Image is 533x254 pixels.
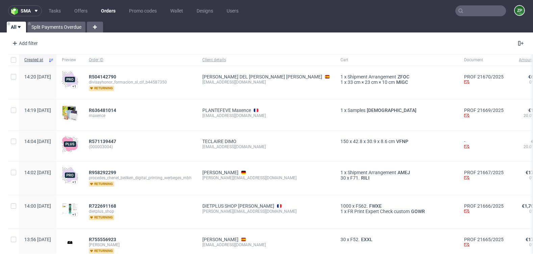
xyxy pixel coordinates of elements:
div: [EMAIL_ADDRESS][DOMAIN_NAME] [202,242,330,248]
div: x [340,237,453,242]
div: [PERSON_NAME][EMAIL_ADDRESS][DOMAIN_NAME] [202,209,330,214]
a: FWXE [368,203,383,209]
span: 33 cm × 23 cm × 10 cm [348,79,395,85]
span: FS62. [356,203,368,209]
a: R958292299 [89,170,118,175]
span: [PERSON_NAME] [89,242,192,248]
a: PROF 21670/2025 [464,74,504,79]
a: ZFOC [396,74,411,79]
a: MIGC [395,79,409,85]
div: x [340,175,453,181]
a: PROF 21669/2025 [464,108,504,113]
span: Order ID [89,57,192,63]
div: - [464,139,504,151]
img: logo [11,7,21,15]
span: Cart [340,57,453,63]
span: 1 [340,209,343,214]
span: R636481014 [89,108,116,113]
a: EXXL [360,237,374,242]
a: DIETPLUS SHOP [PERSON_NAME] [202,203,274,209]
a: [PERSON_NAME] DEL [PERSON_NAME] [PERSON_NAME] [202,74,322,79]
a: [PERSON_NAME] [202,170,238,175]
span: 30 [340,175,346,181]
span: Preview [62,57,78,63]
span: dietplus_shop [89,209,192,214]
a: Users [223,5,243,16]
span: 150 [340,139,349,144]
div: x [340,170,453,175]
div: x [340,79,453,85]
span: 14:19 [DATE] [24,108,51,113]
figcaption: ZP [515,6,524,15]
img: version_two_editor_design [62,238,78,247]
div: +1 [72,85,76,88]
a: Tasks [45,5,65,16]
div: x [340,74,453,79]
span: Shipment Arrangement [348,170,396,175]
a: R636481014 [89,108,118,113]
a: R755556923 [89,237,118,242]
span: 14:04 [DATE] [24,139,51,144]
a: Orders [97,5,120,16]
div: [EMAIL_ADDRESS][DOMAIN_NAME] [202,113,330,118]
span: divisayhonor_formacion_sl_cif_b44587350 [89,79,192,85]
span: 1000 [340,203,351,209]
a: All [7,22,26,32]
span: 1 [340,108,343,113]
div: x [340,139,453,144]
a: Designs [193,5,217,16]
span: returning [89,86,114,91]
a: AMEJ [396,170,411,175]
div: x [340,203,453,209]
span: R504142790 [89,74,116,79]
span: Samples [348,108,365,113]
img: pro-icon.017ec5509f39f3e742e3.png [62,71,78,88]
div: [PERSON_NAME][EMAIL_ADDRESS][DOMAIN_NAME] [202,175,330,181]
a: PROF 21665/2025 [464,237,504,242]
span: sma [21,8,31,13]
a: Promo codes [125,5,161,16]
a: Offers [70,5,92,16]
a: TECLAIRE DIMO [202,139,236,144]
span: 1 [340,74,343,79]
span: (000003004) [89,144,192,149]
span: Client details [202,57,330,63]
span: R755556923 [89,237,116,242]
span: R958292299 [89,170,116,175]
img: sample-icon.16e107be6ad460a3e330.png [62,105,78,121]
span: 42.8 x 30.9 x 8.6 cm [353,139,395,144]
img: version_two_editor_design.png [62,203,78,214]
a: R722691168 [89,203,118,209]
span: Created at [24,57,46,63]
span: 30 [340,237,346,242]
div: [EMAIL_ADDRESS][DOMAIN_NAME] [202,144,330,149]
a: RILI [360,175,371,181]
span: 13:56 [DATE] [24,237,51,242]
span: Document [464,57,504,63]
span: FR Print Expert Check custom [348,209,410,214]
span: F71. [350,175,360,181]
div: [EMAIL_ADDRESS][DOMAIN_NAME] [202,79,330,85]
a: VFNP [395,139,410,144]
div: x [340,108,453,113]
a: R571139447 [89,139,118,144]
div: +1 [72,213,76,216]
button: sma [8,5,42,16]
img: pro-icon.017ec5509f39f3e742e3.png [62,167,78,183]
a: [PERSON_NAME] [202,237,238,242]
div: Add filter [9,38,39,49]
span: Shipment Arrangement [348,74,396,79]
a: GOWR [410,209,426,214]
a: PROF 21667/2025 [464,170,504,175]
div: x [340,209,453,214]
a: [DEMOGRAPHIC_DATA] [365,108,418,113]
span: 14:20 [DATE] [24,74,51,79]
a: PLANTEFEVE Maxence [202,108,251,113]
